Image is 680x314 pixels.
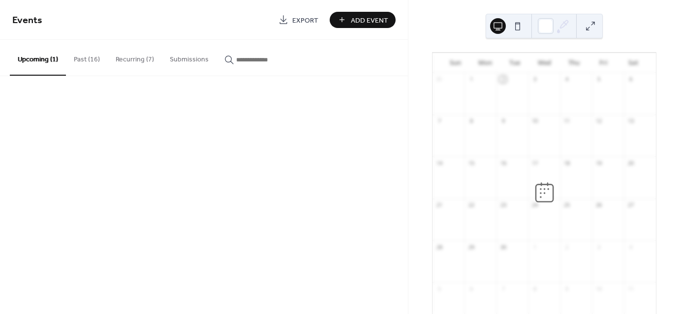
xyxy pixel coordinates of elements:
[531,159,539,167] div: 17
[559,53,588,73] div: Thu
[531,117,539,125] div: 10
[108,40,162,75] button: Recurring (7)
[531,243,539,251] div: 1
[563,117,571,125] div: 11
[499,285,507,292] div: 7
[529,53,559,73] div: Wed
[563,201,571,209] div: 25
[531,201,539,209] div: 24
[627,201,634,209] div: 27
[627,117,634,125] div: 13
[563,159,571,167] div: 18
[470,53,499,73] div: Mon
[435,76,443,83] div: 31
[435,243,443,251] div: 28
[595,243,602,251] div: 3
[12,11,42,30] span: Events
[595,201,602,209] div: 26
[467,243,475,251] div: 29
[499,76,507,83] div: 2
[531,76,539,83] div: 3
[467,76,475,83] div: 1
[435,117,443,125] div: 7
[435,201,443,209] div: 21
[10,40,66,76] button: Upcoming (1)
[435,159,443,167] div: 14
[627,76,634,83] div: 6
[66,40,108,75] button: Past (16)
[330,12,396,28] button: Add Event
[499,117,507,125] div: 9
[467,285,475,292] div: 6
[627,159,634,167] div: 20
[162,40,216,75] button: Submissions
[563,76,571,83] div: 4
[595,117,602,125] div: 12
[627,243,634,251] div: 4
[467,201,475,209] div: 22
[595,159,602,167] div: 19
[499,159,507,167] div: 16
[440,53,470,73] div: Sun
[435,285,443,292] div: 5
[292,15,318,26] span: Export
[499,201,507,209] div: 23
[500,53,529,73] div: Tue
[467,117,475,125] div: 8
[595,76,602,83] div: 5
[563,243,571,251] div: 2
[351,15,388,26] span: Add Event
[467,159,475,167] div: 15
[627,285,634,292] div: 11
[563,285,571,292] div: 9
[271,12,326,28] a: Export
[499,243,507,251] div: 30
[618,53,648,73] div: Sat
[588,53,618,73] div: Fri
[531,285,539,292] div: 8
[595,285,602,292] div: 10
